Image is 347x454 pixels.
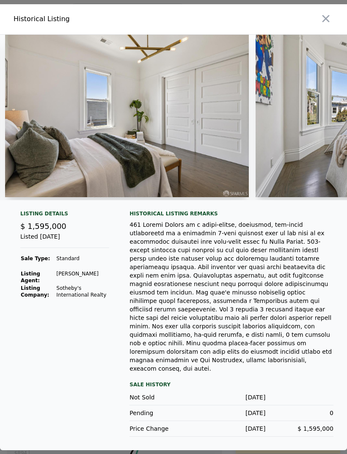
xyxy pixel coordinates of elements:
div: 0 [265,409,333,417]
div: Historical Listing remarks [129,210,333,217]
strong: Sale Type: [21,256,50,261]
div: Not Sold [129,393,198,402]
div: Listing Details [20,210,109,220]
img: Property Img [5,35,249,197]
div: [DATE] [198,409,266,417]
strong: Listing Company: [21,285,49,298]
div: [DATE] [198,393,266,402]
span: $ 1,595,000 [297,425,333,432]
td: Sotheby's International Realty [56,284,109,299]
div: [DATE] [198,424,266,433]
div: Historical Listing [14,14,170,24]
div: Listed [DATE] [20,232,109,248]
div: Sale History [129,380,333,390]
strong: Listing Agent: [21,271,40,283]
span: $ 1,595,000 [20,222,66,231]
div: Pending [129,409,198,417]
td: [PERSON_NAME] [56,270,109,284]
div: Price Change [129,424,198,433]
td: Standard [56,255,109,262]
div: 461 Loremi Dolors am c adipi-elitse, doeiusmod, tem-incid utlaboreetd ma a enimadmin 7-veni quisn... [129,220,333,373]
